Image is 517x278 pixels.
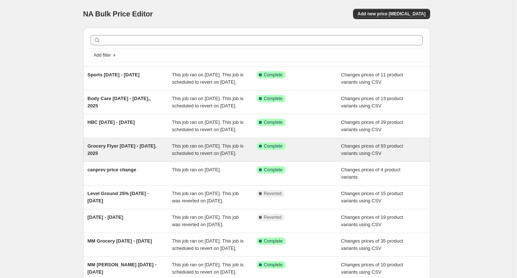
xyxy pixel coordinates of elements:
[88,96,151,108] span: Body Care [DATE] - [DATE],, 2025
[88,214,123,220] span: [DATE] - [DATE]
[264,119,283,125] span: Complete
[341,262,403,275] span: Changes prices of 10 product variants using CSV
[264,238,283,244] span: Complete
[264,167,283,173] span: Complete
[341,143,403,156] span: Changes prices of 93 product variants using CSV
[264,72,283,78] span: Complete
[88,72,140,77] span: Sports [DATE] - [DATE]
[172,191,239,203] span: This job ran on [DATE]. This job was reverted on [DATE].
[353,9,430,19] button: Add new price [MEDICAL_DATA]
[88,262,157,275] span: MM [PERSON_NAME] [DATE] - [DATE]
[341,119,403,132] span: Changes prices of 29 product variants using CSV
[88,167,137,172] span: canprev price change
[172,167,221,172] span: This job ran on [DATE].
[341,191,403,203] span: Changes prices of 15 product variants using CSV
[172,214,239,227] span: This job ran on [DATE]. This job was reverted on [DATE].
[91,51,120,60] button: Add filter
[264,191,282,197] span: Reverted
[83,10,153,18] span: NA Bulk Price Editor
[341,72,403,85] span: Changes prices of 11 product variants using CSV
[357,11,425,17] span: Add new price [MEDICAL_DATA]
[172,238,244,251] span: This job ran on [DATE]. This job is scheduled to revert on [DATE].
[341,214,403,227] span: Changes prices of 19 product variants using CSV
[341,238,403,251] span: Changes prices of 35 product variants using CSV
[172,96,244,108] span: This job ran on [DATE]. This job is scheduled to revert on [DATE].
[341,96,403,108] span: Changes prices of 13 product variants using CSV
[264,96,283,102] span: Complete
[172,119,244,132] span: This job ran on [DATE]. This job is scheduled to revert on [DATE].
[88,238,152,244] span: MM Grocery [DATE] - [DATE]
[264,143,283,149] span: Complete
[172,143,244,156] span: This job ran on [DATE]. This job is scheduled to revert on [DATE].
[341,167,401,180] span: Changes prices of 4 product variants
[88,191,149,203] span: Level Ground 25% [DATE] - [DATE]
[172,72,244,85] span: This job ran on [DATE]. This job is scheduled to revert on [DATE].
[88,119,135,125] span: HBC [DATE] - [DATE]
[264,214,282,220] span: Reverted
[94,52,111,58] span: Add filter
[172,262,244,275] span: This job ran on [DATE]. This job is scheduled to revert on [DATE].
[88,143,157,156] span: Grocery Flyer [DATE] - [DATE]. 2025
[264,262,283,268] span: Complete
